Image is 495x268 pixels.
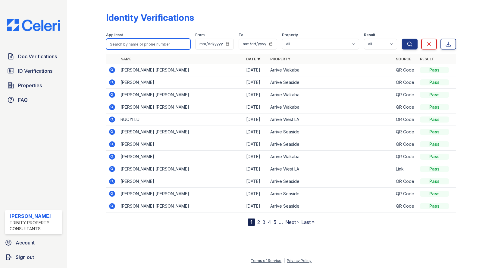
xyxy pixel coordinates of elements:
[420,92,449,98] div: Pass
[284,258,285,263] div: |
[239,33,243,37] label: To
[301,219,315,225] a: Last »
[244,175,268,188] td: [DATE]
[244,163,268,175] td: [DATE]
[268,64,393,76] td: Arrive Wakaba
[10,212,60,220] div: [PERSON_NAME]
[420,203,449,209] div: Pass
[393,89,418,101] td: QR Code
[364,33,375,37] label: Result
[118,113,244,126] td: RUOYI LU
[244,138,268,151] td: [DATE]
[393,163,418,175] td: Link
[393,113,418,126] td: QR Code
[248,219,255,226] div: 1
[279,219,283,226] span: …
[420,191,449,197] div: Pass
[393,188,418,200] td: QR Code
[16,254,34,261] span: Sign out
[268,163,393,175] td: Arrive West LA
[118,89,244,101] td: [PERSON_NAME] [PERSON_NAME]
[118,163,244,175] td: [PERSON_NAME] [PERSON_NAME]
[244,200,268,212] td: [DATE]
[268,200,393,212] td: Arrive Seaside I
[420,104,449,110] div: Pass
[118,138,244,151] td: [PERSON_NAME]
[420,129,449,135] div: Pass
[244,76,268,89] td: [DATE]
[393,101,418,113] td: QR Code
[268,138,393,151] td: Arrive Seaside I
[18,53,57,60] span: Doc Verifications
[10,220,60,232] div: Trinity Property Consultants
[244,151,268,163] td: [DATE]
[420,166,449,172] div: Pass
[5,94,62,106] a: FAQ
[393,64,418,76] td: QR Code
[195,33,205,37] label: From
[121,57,131,61] a: Name
[268,126,393,138] td: Arrive Seaside I
[268,219,271,225] a: 4
[420,79,449,85] div: Pass
[420,67,449,73] div: Pass
[285,219,299,225] a: Next ›
[420,57,434,61] a: Result
[2,19,65,31] img: CE_Logo_Blue-a8612792a0a2168367f1c8372b55b34899dd931a85d93a1a3d3e32e68fde9ad4.png
[18,96,28,104] span: FAQ
[244,126,268,138] td: [DATE]
[246,57,261,61] a: Date ▼
[251,258,281,263] a: Terms of Service
[396,57,411,61] a: Source
[2,237,65,249] a: Account
[118,76,244,89] td: [PERSON_NAME]
[420,116,449,123] div: Pass
[244,188,268,200] td: [DATE]
[268,188,393,200] td: Arrive Seaside I
[287,258,312,263] a: Privacy Policy
[268,101,393,113] td: Arrive Wakaba
[118,64,244,76] td: [PERSON_NAME] [PERSON_NAME]
[18,82,42,89] span: Properties
[268,113,393,126] td: Arrive West LA
[106,33,123,37] label: Applicant
[5,50,62,62] a: Doc Verifications
[393,76,418,89] td: QR Code
[393,126,418,138] td: QR Code
[268,76,393,89] td: Arrive Seaside I
[282,33,298,37] label: Property
[420,141,449,147] div: Pass
[244,113,268,126] td: [DATE]
[118,126,244,138] td: [PERSON_NAME] [PERSON_NAME]
[2,251,65,263] a: Sign out
[257,219,260,225] a: 2
[18,67,52,75] span: ID Verifications
[270,57,290,61] a: Property
[118,101,244,113] td: [PERSON_NAME] [PERSON_NAME]
[262,219,265,225] a: 3
[393,200,418,212] td: QR Code
[106,12,194,23] div: Identity Verifications
[118,151,244,163] td: [PERSON_NAME]
[268,89,393,101] td: Arrive Wakaba
[244,64,268,76] td: [DATE]
[118,188,244,200] td: [PERSON_NAME] [PERSON_NAME]
[268,151,393,163] td: Arrive Wakaba
[268,175,393,188] td: Arrive Seaside I
[5,65,62,77] a: ID Verifications
[274,219,276,225] a: 5
[393,175,418,188] td: QR Code
[118,200,244,212] td: [PERSON_NAME] [PERSON_NAME]
[16,239,35,246] span: Account
[393,151,418,163] td: QR Code
[106,39,190,49] input: Search by name or phone number
[5,79,62,91] a: Properties
[244,101,268,113] td: [DATE]
[118,175,244,188] td: [PERSON_NAME]
[393,138,418,151] td: QR Code
[244,89,268,101] td: [DATE]
[420,154,449,160] div: Pass
[420,178,449,184] div: Pass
